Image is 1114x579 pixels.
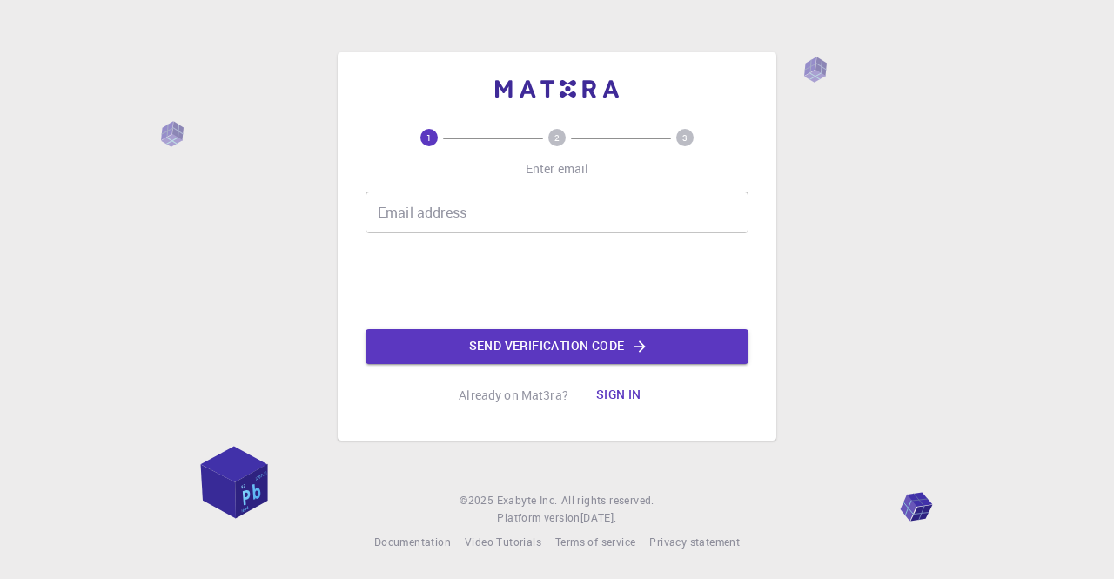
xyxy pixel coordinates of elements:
[374,535,451,549] span: Documentation
[554,131,560,144] text: 2
[366,329,748,364] button: Send verification code
[497,493,558,507] span: Exabyte Inc.
[497,509,580,527] span: Platform version
[497,492,558,509] a: Exabyte Inc.
[526,160,589,178] p: Enter email
[374,534,451,551] a: Documentation
[582,378,655,413] button: Sign in
[425,247,689,315] iframe: reCAPTCHA
[465,534,541,551] a: Video Tutorials
[561,492,654,509] span: All rights reserved.
[426,131,432,144] text: 1
[460,492,496,509] span: © 2025
[649,535,740,549] span: Privacy statement
[649,534,740,551] a: Privacy statement
[555,535,635,549] span: Terms of service
[682,131,688,144] text: 3
[580,509,617,527] a: [DATE].
[465,535,541,549] span: Video Tutorials
[459,387,568,404] p: Already on Mat3ra?
[555,534,635,551] a: Terms of service
[580,510,617,524] span: [DATE] .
